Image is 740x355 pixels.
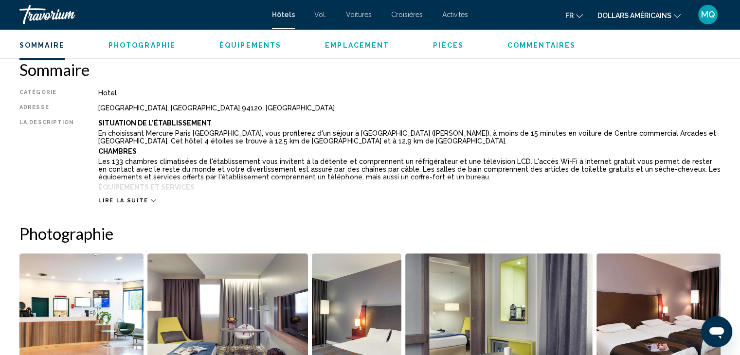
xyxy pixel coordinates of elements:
span: Équipements [219,41,281,49]
a: Hôtels [272,11,295,18]
iframe: Bouton pour ouvrir le berichtenvenster [701,316,732,347]
span: Pièces [433,41,464,49]
b: Situation De L'établissement [98,119,212,127]
a: Activités [442,11,468,18]
button: Équipements [219,41,281,50]
a: Voitures [346,11,372,18]
h2: Photographie [19,224,721,243]
div: Adresse [19,104,74,112]
div: Catégorie [19,89,74,97]
font: fr [565,12,574,19]
p: En choisissant Mercure Paris [GEOGRAPHIC_DATA], vous profiterez d'un séjour à [GEOGRAPHIC_DATA] (... [98,129,721,145]
button: Changer de langue [565,8,583,22]
button: Changer de devise [597,8,681,22]
font: dollars américains [597,12,671,19]
button: Commentaires [507,41,576,50]
button: Sommaire [19,41,65,50]
div: Hotel [98,89,721,97]
a: Travorium [19,5,262,24]
font: MQ [701,9,715,19]
span: Lire la suite [98,197,148,204]
span: Emplacement [325,41,389,49]
div: La description [19,119,74,192]
p: Les 133 chambres climatisées de l'établissement vous invitent à la détente et comprennent un réfr... [98,158,721,181]
button: Photographie [108,41,176,50]
button: Pièces [433,41,464,50]
span: Sommaire [19,41,65,49]
button: Lire la suite [98,197,156,204]
a: Vol. [314,11,326,18]
b: Chambres [98,147,137,155]
span: Photographie [108,41,176,49]
button: Emplacement [325,41,389,50]
h2: Sommaire [19,60,721,79]
div: [GEOGRAPHIC_DATA], [GEOGRAPHIC_DATA] 94120, [GEOGRAPHIC_DATA] [98,104,721,112]
a: Croisières [391,11,423,18]
button: Menu utilisateur [695,4,721,25]
span: Commentaires [507,41,576,49]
